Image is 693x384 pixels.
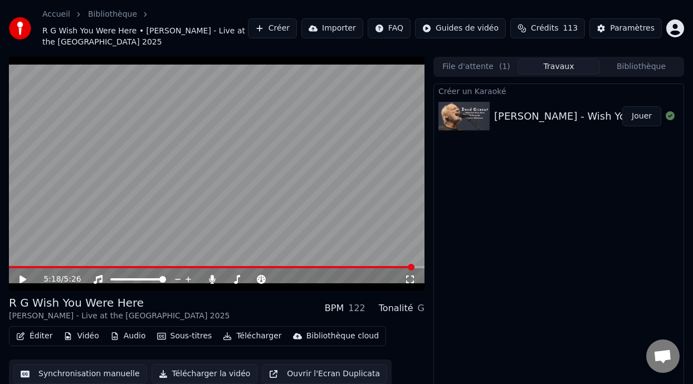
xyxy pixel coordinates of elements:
[13,364,147,384] button: Synchronisation manuelle
[415,18,506,38] button: Guides de vidéo
[563,23,578,34] span: 113
[42,26,248,48] span: R G Wish You Were Here • [PERSON_NAME] - Live at the [GEOGRAPHIC_DATA] 2025
[348,302,365,315] div: 122
[43,274,61,285] span: 5:18
[106,328,150,344] button: Audio
[610,23,655,34] div: Paramètres
[518,58,600,75] button: Travaux
[153,328,217,344] button: Sous-titres
[499,61,510,72] span: ( 1 )
[9,311,230,322] div: [PERSON_NAME] - Live at the [GEOGRAPHIC_DATA] 2025
[152,364,258,384] button: Télécharger la vidéo
[64,274,81,285] span: 5:26
[600,58,682,75] button: Bibliothèque
[43,274,70,285] div: /
[368,18,411,38] button: FAQ
[218,328,286,344] button: Télécharger
[88,9,137,20] a: Bibliothèque
[434,84,684,97] div: Créer un Karaoké
[262,364,387,384] button: Ouvrir l'Ecran Duplicata
[622,106,661,126] button: Jouer
[42,9,248,48] nav: breadcrumb
[589,18,662,38] button: Paramètres
[646,339,680,373] div: Ouvrir le chat
[248,18,297,38] button: Créer
[59,328,103,344] button: Vidéo
[9,295,230,311] div: R G Wish You Were Here
[510,18,585,38] button: Crédits113
[12,328,57,344] button: Éditer
[325,302,344,315] div: BPM
[531,23,558,34] span: Crédits
[306,331,379,342] div: Bibliothèque cloud
[301,18,363,38] button: Importer
[435,58,518,75] button: File d'attente
[379,302,413,315] div: Tonalité
[494,109,687,124] div: [PERSON_NAME] - Wish You Were Here
[42,9,70,20] a: Accueil
[9,17,31,40] img: youka
[418,302,424,315] div: G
